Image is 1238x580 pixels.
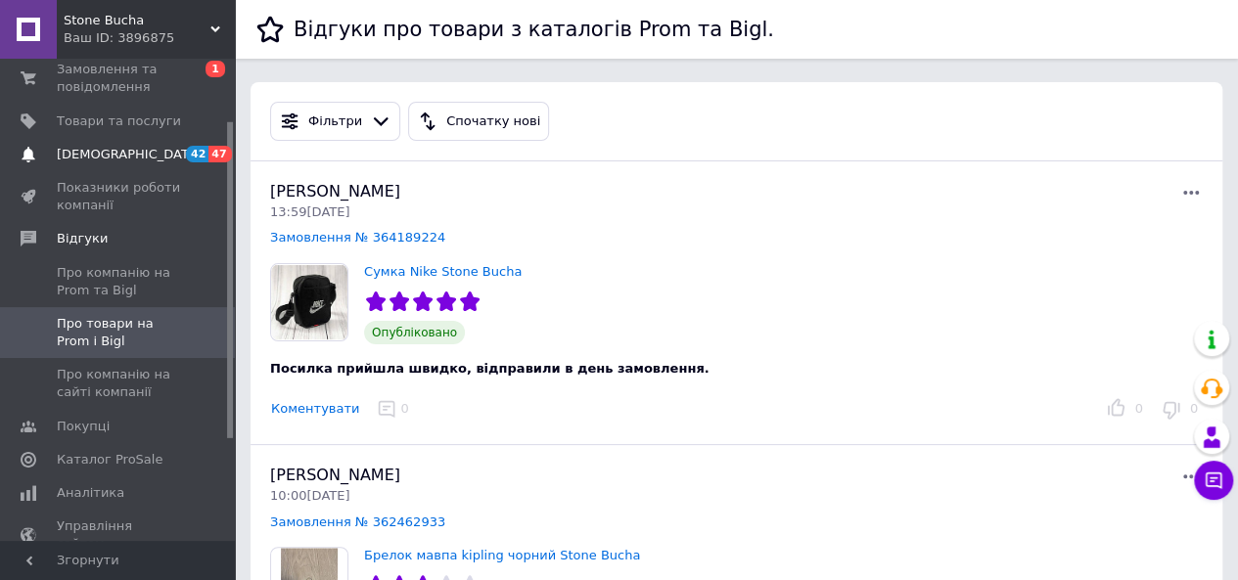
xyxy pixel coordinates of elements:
img: Сумка Nike Stone Bucha [271,264,347,340]
div: Ваш ID: 3896875 [64,29,235,47]
span: Про товари на Prom і Bigl [57,315,181,350]
a: Замовлення № 364189224 [270,230,445,245]
button: Фільтри [270,102,400,141]
span: Відгуки [57,230,108,247]
span: 13:59[DATE] [270,204,349,219]
span: Товари та послуги [57,112,181,130]
button: Коментувати [270,399,360,420]
a: Брелок мавпа kipling чорний Stone Bucha [364,548,640,562]
span: Про компанію на Prom та Bigl [57,264,181,299]
span: Покупці [57,418,110,435]
span: [DEMOGRAPHIC_DATA] [57,146,202,163]
span: Показники роботи компанії [57,179,181,214]
span: 10:00[DATE] [270,488,349,503]
a: Сумка Nike Stone Bucha [364,264,522,279]
button: Спочатку нові [408,102,549,141]
span: 47 [208,146,231,162]
span: Посилка прийшла швидко, відправили в день замовлення. [270,361,710,376]
span: 42 [186,146,208,162]
span: Про компанію на сайті компанії [57,366,181,401]
div: Фільтри [304,112,366,132]
a: Замовлення № 362462933 [270,514,445,529]
span: [PERSON_NAME] [270,182,400,201]
div: Спочатку нові [442,112,544,132]
span: Аналітика [57,484,124,502]
span: Stone Bucha [64,12,210,29]
span: Замовлення та повідомлення [57,61,181,96]
span: 1 [206,61,225,77]
h1: Відгуки про товари з каталогів Prom та Bigl. [294,18,774,41]
span: Опубліковано [364,321,465,344]
button: Чат з покупцем [1194,461,1233,500]
span: Каталог ProSale [57,451,162,468]
span: [PERSON_NAME] [270,466,400,484]
span: Управління сайтом [57,517,181,553]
